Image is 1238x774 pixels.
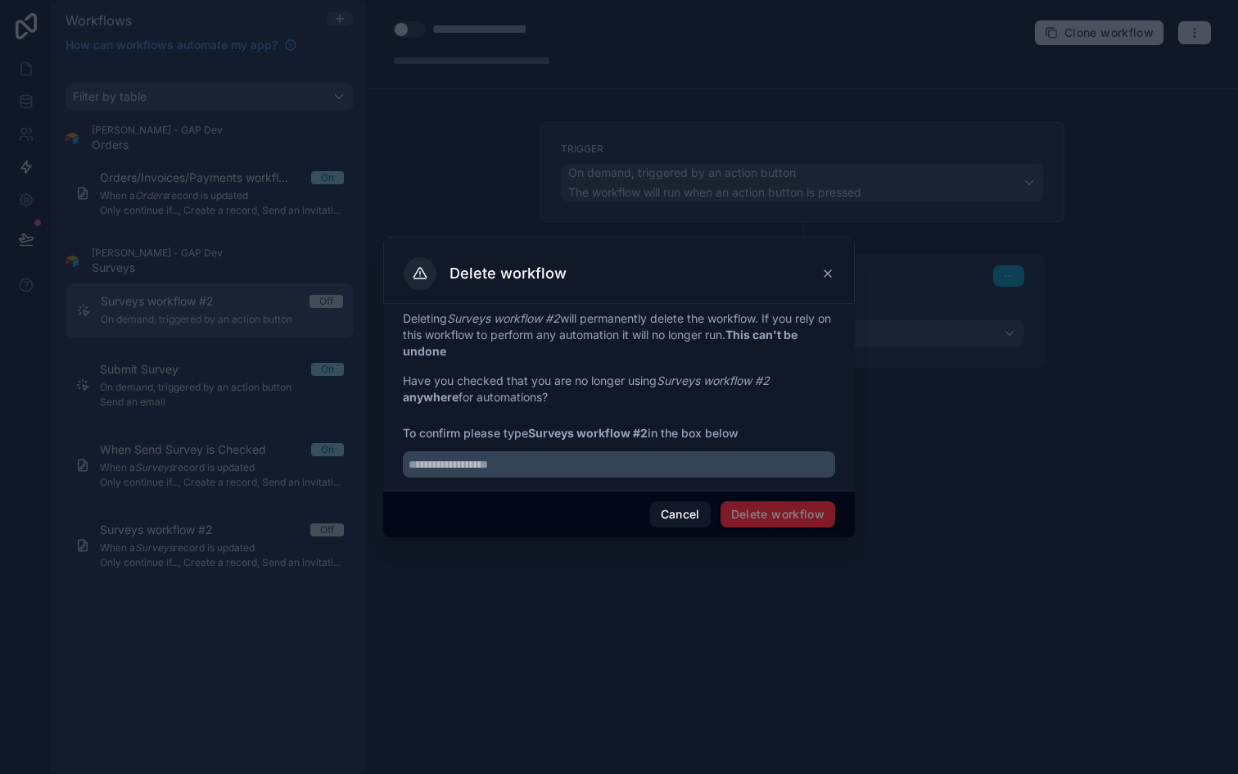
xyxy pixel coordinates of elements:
[447,311,560,325] em: Surveys workflow #2
[403,390,459,404] strong: anywhere
[403,373,835,405] p: Have you checked that you are no longer using for automations?
[403,425,835,441] span: To confirm please type in the box below
[657,373,770,387] em: Surveys workflow #2
[450,264,567,283] h3: Delete workflow
[650,501,711,527] button: Cancel
[528,426,648,440] strong: Surveys workflow #2
[403,310,835,360] p: Deleting will permanently delete the workflow. If you rely on this workflow to perform any automa...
